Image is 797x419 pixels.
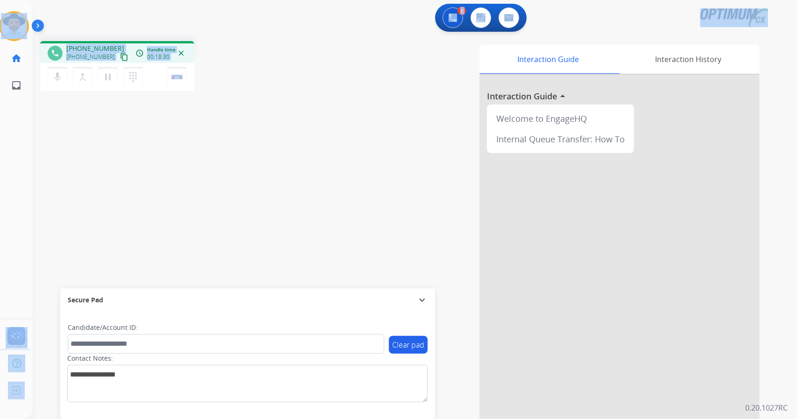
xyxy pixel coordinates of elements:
div: 1 [458,7,466,15]
div: Welcome to EngageHQ [491,108,630,129]
mat-icon: close [177,49,185,57]
span: [PHONE_NUMBER] [66,44,124,53]
mat-icon: phone [51,49,59,57]
mat-icon: dialpad [127,71,139,83]
mat-icon: mic [52,71,63,83]
mat-icon: expand_more [416,294,428,306]
div: Interaction Guide [480,45,617,74]
mat-icon: pause [102,71,113,83]
mat-icon: content_copy [120,53,128,61]
mat-icon: merge_type [77,71,88,83]
p: 0.20.1027RC [745,402,788,413]
span: Secure Pad [68,295,103,305]
img: control [171,75,183,79]
mat-icon: home [11,53,22,64]
div: Internal Queue Transfer: How To [491,129,630,149]
mat-icon: access_time [135,49,144,57]
span: 00:18:30 [147,53,169,61]
span: [PHONE_NUMBER] [66,53,115,61]
label: Candidate/Account ID: [68,323,138,332]
mat-icon: inbox [11,80,22,91]
span: Handle time [147,46,176,53]
label: Contact Notes: [67,354,113,363]
img: avatar [1,13,27,39]
div: Interaction History [617,45,760,74]
button: Clear pad [389,336,428,354]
